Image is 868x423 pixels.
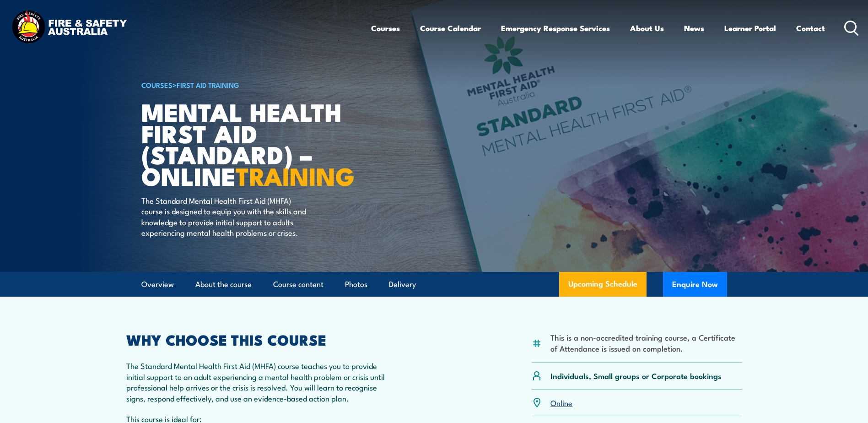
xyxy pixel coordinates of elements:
[345,272,367,297] a: Photos
[550,397,572,408] a: Online
[141,80,173,90] a: COURSES
[796,16,825,40] a: Contact
[420,16,481,40] a: Course Calendar
[684,16,704,40] a: News
[389,272,416,297] a: Delivery
[371,16,400,40] a: Courses
[195,272,252,297] a: About the course
[141,79,367,90] h6: >
[236,156,355,194] strong: TRAINING
[126,360,394,403] p: The Standard Mental Health First Aid (MHFA) course teaches you to provide initial support to an a...
[663,272,727,297] button: Enquire Now
[141,272,174,297] a: Overview
[126,333,394,346] h2: WHY CHOOSE THIS COURSE
[141,195,308,238] p: The Standard Mental Health First Aid (MHFA) course is designed to equip you with the skills and k...
[550,370,722,381] p: Individuals, Small groups or Corporate bookings
[630,16,664,40] a: About Us
[559,272,647,297] a: Upcoming Schedule
[501,16,610,40] a: Emergency Response Services
[550,332,742,353] li: This is a non-accredited training course, a Certificate of Attendance is issued on completion.
[141,101,367,186] h1: Mental Health First Aid (Standard) – Online
[273,272,323,297] a: Course content
[724,16,776,40] a: Learner Portal
[177,80,239,90] a: First Aid Training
